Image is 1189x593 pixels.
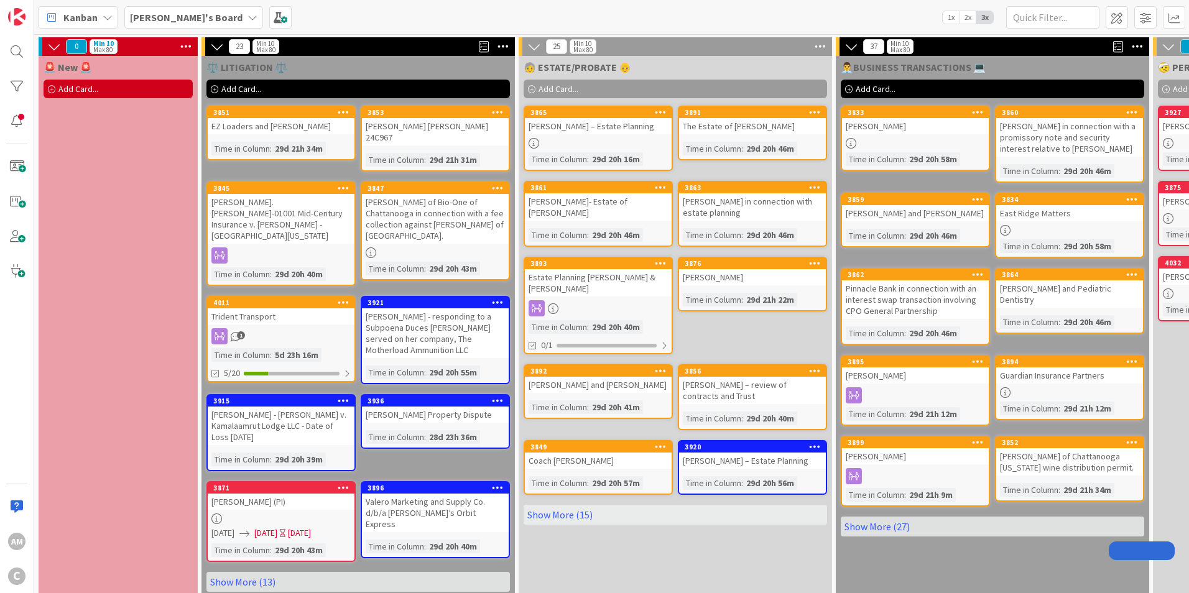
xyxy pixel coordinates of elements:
[846,407,904,421] div: Time in Column
[529,152,587,166] div: Time in Column
[525,107,672,118] div: 3865
[587,228,589,242] span: :
[683,293,741,306] div: Time in Column
[211,267,270,281] div: Time in Column
[270,348,272,362] span: :
[904,407,906,421] span: :
[208,494,354,510] div: [PERSON_NAME] (PI)
[995,355,1144,420] a: 3894Guardian Insurance PartnersTime in Column:29d 21h 12m
[589,152,643,166] div: 29d 20h 16m
[679,118,826,134] div: The Estate of [PERSON_NAME]
[841,268,990,345] a: 3862Pinnacle Bank in connection with an interest swap transaction involving CPO General Partnersh...
[368,484,509,492] div: 3896
[93,40,114,47] div: Min 10
[589,320,643,334] div: 29d 20h 40m
[206,572,510,592] a: Show More (13)
[361,182,510,280] a: 3847[PERSON_NAME] of Bio-One of Chattanooga in connection with a fee collection against [PERSON_N...
[424,153,426,167] span: :
[891,47,910,53] div: Max 80
[361,394,510,449] a: 3936[PERSON_NAME] Property DisputeTime in Column:28d 23h 36m
[206,106,356,160] a: 3851EZ Loaders and [PERSON_NAME]Time in Column:29d 21h 34m
[904,488,906,502] span: :
[541,339,553,352] span: 0/1
[679,365,826,404] div: 3856[PERSON_NAME] – review of contracts and Trust
[546,39,567,54] span: 25
[841,61,986,73] span: 👨‍💼BUSINESS TRANSACTIONS 💻
[208,183,354,194] div: 3845
[362,183,509,194] div: 3847
[208,107,354,118] div: 3851
[426,540,480,553] div: 29d 20h 40m
[362,107,509,145] div: 3853[PERSON_NAME] [PERSON_NAME] 24C967
[1058,315,1060,329] span: :
[679,258,826,269] div: 3876
[685,367,826,375] div: 3856
[362,118,509,145] div: [PERSON_NAME] [PERSON_NAME] 24C967
[211,453,270,466] div: Time in Column
[1000,402,1058,415] div: Time in Column
[213,298,354,307] div: 4011
[272,453,326,466] div: 29d 20h 39m
[679,377,826,404] div: [PERSON_NAME] – review of contracts and Trust
[1002,357,1143,366] div: 3894
[685,443,826,451] div: 3920
[211,142,270,155] div: Time in Column
[362,308,509,358] div: [PERSON_NAME] - responding to a Subpoena Duces [PERSON_NAME] served on her company, The Motherloa...
[58,83,98,94] span: Add Card...
[848,108,989,117] div: 3833
[906,326,960,340] div: 29d 20h 46m
[272,543,326,557] div: 29d 20h 43m
[996,194,1143,205] div: 3834
[996,118,1143,157] div: [PERSON_NAME] in connection with a promissory note and security interest relative to [PERSON_NAME]
[679,269,826,285] div: [PERSON_NAME]
[368,184,509,193] div: 3847
[208,407,354,445] div: [PERSON_NAME] - [PERSON_NAME] v. Kamalaamrut Lodge LLC - Date of Loss [DATE]
[863,39,884,54] span: 37
[211,348,270,362] div: Time in Column
[996,437,1143,476] div: 3852[PERSON_NAME] of Chattanooga [US_STATE] wine distribution permit.
[530,443,672,451] div: 3849
[685,259,826,268] div: 3876
[841,193,990,247] a: 3859[PERSON_NAME] and [PERSON_NAME]Time in Column:29d 20h 46m
[841,355,990,426] a: 3895[PERSON_NAME]Time in Column:29d 21h 12m
[362,297,509,308] div: 3921
[995,106,1144,183] a: 3860[PERSON_NAME] in connection with a promissory note and security interest relative to [PERSON_...
[237,331,245,339] span: 1
[524,61,631,73] span: 🧓 ESTATE/PROBATE 👴
[996,194,1143,221] div: 3834East Ridge Matters
[1000,239,1058,253] div: Time in Column
[1058,164,1060,178] span: :
[589,476,643,490] div: 29d 20h 57m
[206,394,356,471] a: 3915[PERSON_NAME] - [PERSON_NAME] v. Kamalaamrut Lodge LLC - Date of Loss [DATE]Time in Column:29...
[996,269,1143,280] div: 3864
[842,437,989,464] div: 3899[PERSON_NAME]
[366,153,424,167] div: Time in Column
[426,430,480,444] div: 28d 23h 36m
[270,142,272,155] span: :
[842,269,989,319] div: 3862Pinnacle Bank in connection with an interest swap transaction involving CPO General Partnership
[208,183,354,244] div: 3845[PERSON_NAME].[PERSON_NAME]-01001 Mid-Century Insurance v. [PERSON_NAME] - [GEOGRAPHIC_DATA][...
[254,526,277,540] span: [DATE]
[63,10,98,25] span: Kanban
[426,153,480,167] div: 29d 21h 31m
[208,482,354,510] div: 3871[PERSON_NAME] (PI)
[525,258,672,296] div: 3893Estate Planning [PERSON_NAME] & [PERSON_NAME]
[525,453,672,469] div: Coach [PERSON_NAME]
[362,395,509,407] div: 3936
[1060,239,1114,253] div: 29d 20h 58m
[1000,315,1058,329] div: Time in Column
[679,441,826,469] div: 3920[PERSON_NAME] – Estate Planning
[213,397,354,405] div: 3915
[270,543,272,557] span: :
[211,526,234,540] span: [DATE]
[995,436,1144,502] a: 3852[PERSON_NAME] of Chattanooga [US_STATE] wine distribution permit.Time in Column:29d 21h 34m
[679,107,826,118] div: 3891
[524,106,673,171] a: 3865[PERSON_NAME] – Estate PlanningTime in Column:29d 20h 16m
[741,411,743,425] span: :
[842,107,989,118] div: 3833
[904,326,906,340] span: :
[996,437,1143,448] div: 3852
[683,228,741,242] div: Time in Column
[1060,402,1114,415] div: 29d 21h 12m
[685,183,826,192] div: 3863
